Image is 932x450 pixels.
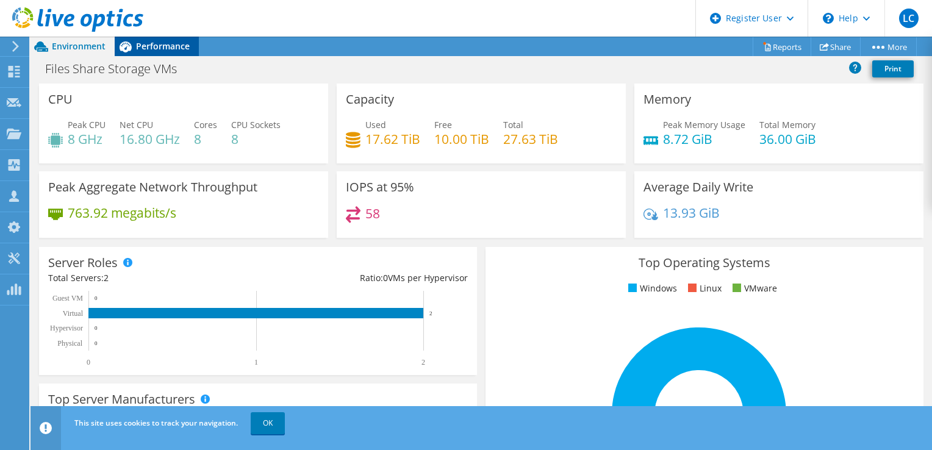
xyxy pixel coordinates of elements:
h3: Capacity [346,93,394,106]
a: Reports [753,37,811,56]
text: 2 [429,310,432,316]
span: Used [365,119,386,130]
div: Total Servers: [48,271,258,285]
h3: Average Daily Write [643,180,753,194]
h4: 27.63 TiB [503,132,558,146]
a: More [860,37,917,56]
h3: Top Server Manufacturers [48,393,195,406]
h4: 8 [194,132,217,146]
h4: 8 [231,132,281,146]
span: Performance [136,40,190,52]
text: 0 [95,295,98,301]
h3: Server Roles [48,256,118,270]
text: Physical [57,339,82,348]
span: Peak CPU [68,119,106,130]
li: VMware [729,282,777,295]
li: Linux [685,282,722,295]
h1: Files Share Storage VMs [40,62,196,76]
li: Windows [625,282,677,295]
h3: Peak Aggregate Network Throughput [48,180,257,194]
h4: 17.62 TiB [365,132,420,146]
a: Print [872,60,914,77]
h4: 36.00 GiB [759,132,816,146]
text: 1 [254,358,258,366]
h4: 16.80 GHz [120,132,180,146]
h3: Memory [643,93,691,106]
h3: IOPS at 95% [346,180,414,194]
span: This site uses cookies to track your navigation. [74,418,238,428]
text: 0 [87,358,90,366]
h4: 58 [365,207,380,220]
text: Virtual [63,309,84,318]
h3: Top Operating Systems [495,256,914,270]
h4: 13.93 GiB [663,206,720,220]
span: Net CPU [120,119,153,130]
h4: 8 GHz [68,132,106,146]
text: 2 [421,358,425,366]
text: Hypervisor [50,324,83,332]
span: Environment [52,40,106,52]
text: 0 [95,325,98,331]
span: Free [434,119,452,130]
span: CPU Sockets [231,119,281,130]
span: Total [503,119,523,130]
div: Ratio: VMs per Hypervisor [258,271,468,285]
span: Cores [194,119,217,130]
span: LC [899,9,919,28]
h4: 10.00 TiB [434,132,489,146]
a: OK [251,412,285,434]
span: Total Memory [759,119,815,130]
a: Share [811,37,861,56]
h4: 8.72 GiB [663,132,745,146]
span: Peak Memory Usage [663,119,745,130]
text: Guest VM [52,294,83,302]
span: 0 [383,272,388,284]
h3: CPU [48,93,73,106]
text: 0 [95,340,98,346]
span: 2 [104,272,109,284]
h4: 763.92 megabits/s [68,206,176,220]
svg: \n [823,13,834,24]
